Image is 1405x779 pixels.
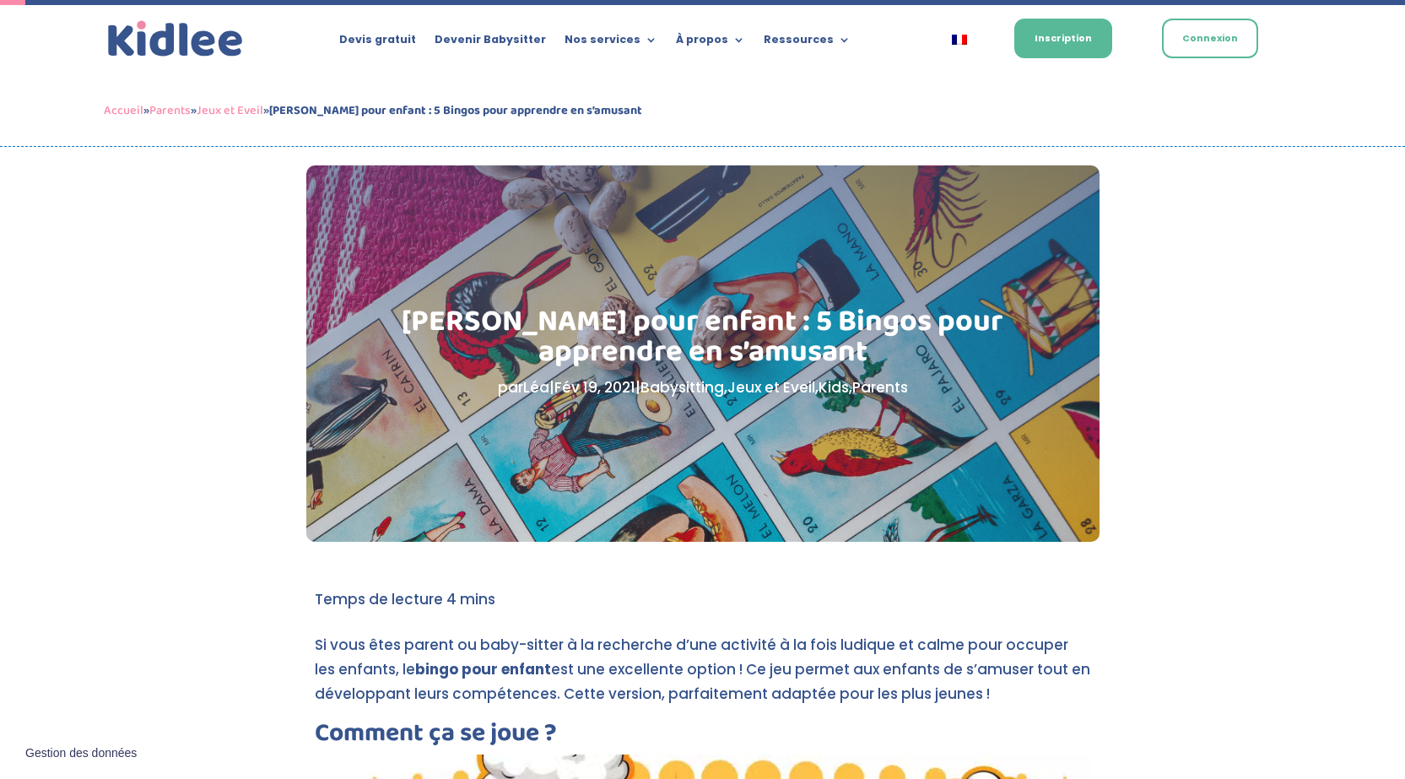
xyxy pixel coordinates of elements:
a: Kids [819,377,849,398]
a: Babysitting [640,377,724,398]
a: Jeux et Eveil [727,377,815,398]
p: Si vous êtes parent ou baby-sitter à la recherche d’une activité à la fois ludique et calme pour ... [315,633,1091,721]
button: Gestion des données [15,736,147,771]
h1: [PERSON_NAME] pour enfant : 5 Bingos pour apprendre en s’amusant [391,306,1014,376]
h2: Comment ça se joue ? [315,721,1091,755]
span: Gestion des données [25,746,137,761]
a: Léa [523,377,549,398]
strong: bingo pour enfant [415,659,551,679]
a: Parents [852,377,908,398]
span: Fév 19, 2021 [554,377,635,398]
p: par | | , , , [391,376,1014,400]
